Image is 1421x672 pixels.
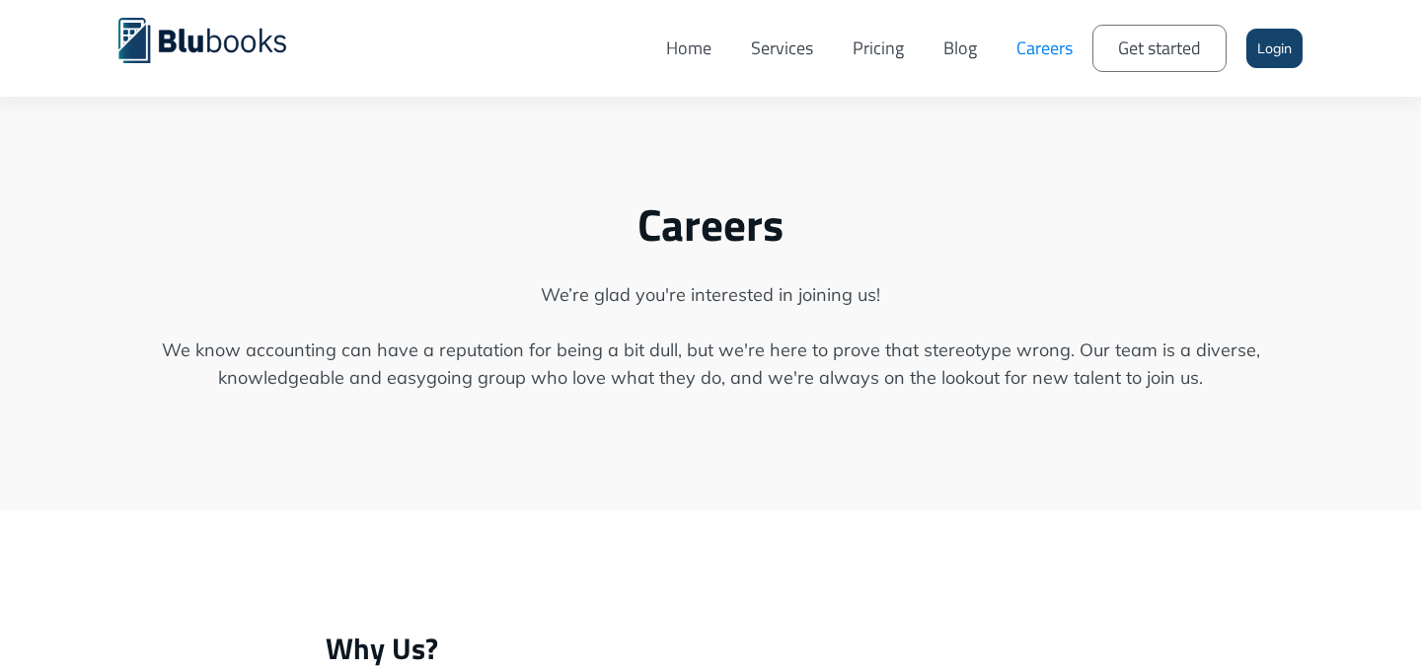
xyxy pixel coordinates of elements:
[118,197,1303,252] h1: Careers
[118,281,1303,392] span: We’re glad you're interested in joining us! We know accounting can have a reputation for being a ...
[646,15,731,82] a: Home
[731,15,833,82] a: Services
[326,626,438,671] strong: Why Us?
[997,15,1092,82] a: Careers
[833,15,924,82] a: Pricing
[1246,29,1303,68] a: Login
[1092,25,1227,72] a: Get started
[118,15,316,63] a: home
[924,15,997,82] a: Blog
